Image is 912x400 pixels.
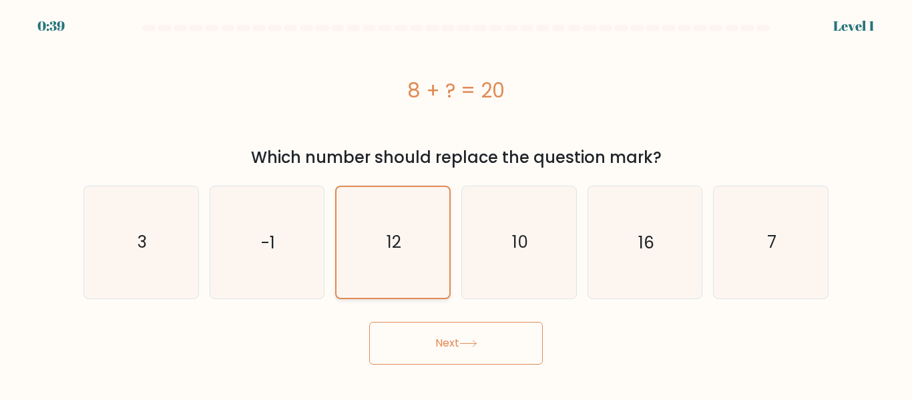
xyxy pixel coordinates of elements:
text: 3 [138,230,147,254]
text: 10 [512,230,528,254]
text: 16 [638,230,654,254]
div: 0:39 [37,16,65,36]
div: Level 1 [833,16,875,36]
button: Next [369,322,543,365]
text: 12 [387,230,401,254]
text: 7 [767,230,776,254]
div: 8 + ? = 20 [83,75,829,106]
text: -1 [261,230,275,254]
div: Which number should replace the question mark? [91,146,821,170]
